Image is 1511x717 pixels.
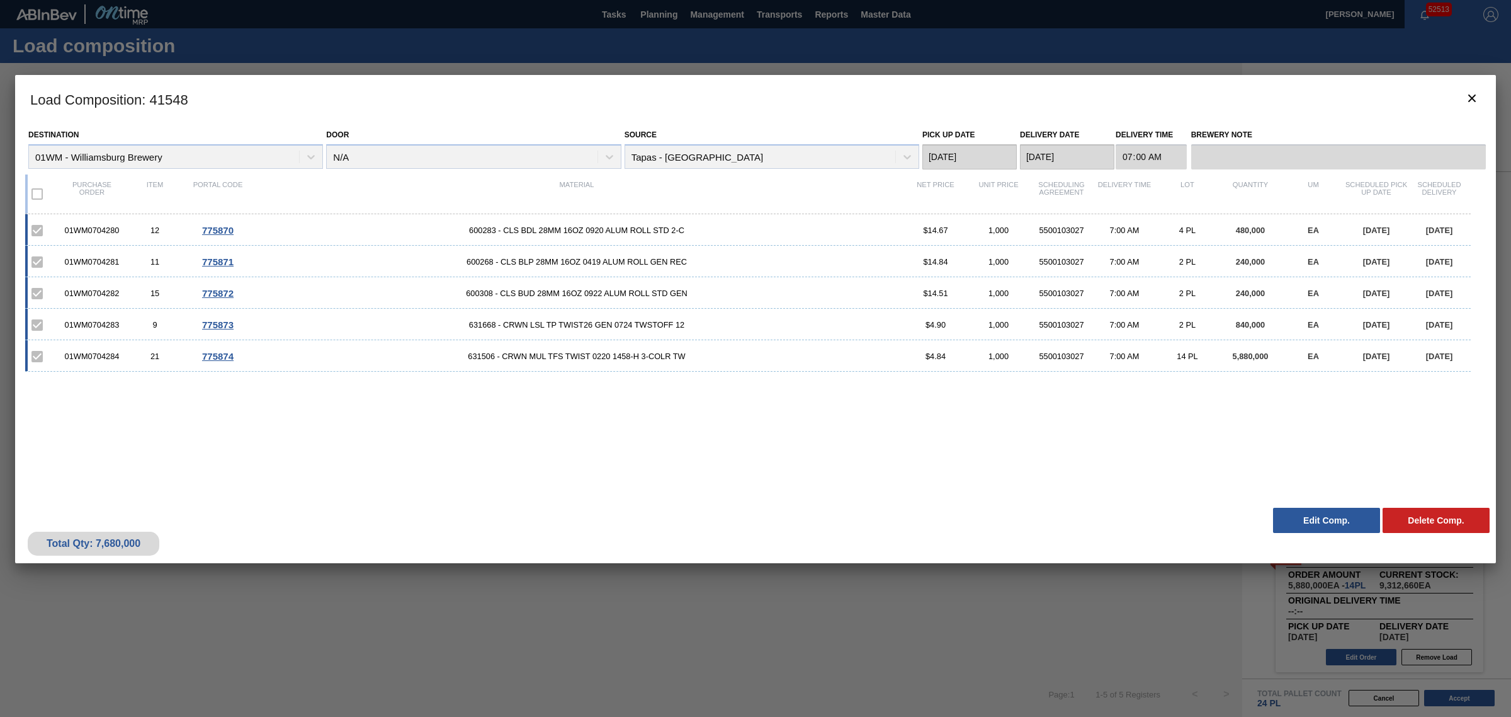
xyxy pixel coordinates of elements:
div: Lot [1156,181,1219,207]
span: 600283 - CLS BDL 28MM 16OZ 0920 ALUM ROLL STD 2-C [249,226,904,235]
div: 14 PL [1156,352,1219,361]
span: 775872 [202,288,234,299]
span: 631506 - CRWN MUL TFS TWIST 0220 1458-H 3-COLR TW [249,352,904,361]
div: Go to Order [186,319,249,330]
div: Go to Order [186,225,249,236]
label: Delivery Time [1116,126,1187,144]
span: [DATE] [1426,320,1452,330]
div: Purchase order [60,181,123,207]
label: Door [326,130,349,139]
div: Delivery Time [1093,181,1156,207]
div: 01WM0704283 [60,320,123,330]
div: Material [249,181,904,207]
span: EA [1308,257,1319,267]
div: 5500103027 [1030,226,1093,235]
div: Unit Price [967,181,1030,207]
div: $14.67 [904,226,967,235]
div: 1,000 [967,226,1030,235]
div: Portal code [186,181,249,207]
div: Scheduled Pick up Date [1345,181,1408,207]
div: Total Qty: 7,680,000 [37,538,150,549]
span: [DATE] [1363,257,1389,267]
div: $4.90 [904,320,967,330]
span: 775874 [202,351,234,362]
label: Delivery Date [1020,130,1079,139]
span: 775870 [202,225,234,236]
div: 01WM0704284 [60,352,123,361]
span: [DATE] [1426,226,1452,235]
div: 1,000 [967,320,1030,330]
label: Pick up Date [922,130,975,139]
div: $4.84 [904,352,967,361]
span: 840,000 [1236,320,1265,330]
label: Source [625,130,657,139]
div: 5500103027 [1030,289,1093,298]
div: 5500103027 [1030,352,1093,361]
div: Scheduled Delivery [1408,181,1471,207]
span: 240,000 [1236,289,1265,298]
span: 631668 - CRWN LSL TP TWIST26 GEN 0724 TWSTOFF 12 [249,320,904,330]
div: Quantity [1219,181,1282,207]
div: Item [123,181,186,207]
span: EA [1308,352,1319,361]
span: 775871 [202,256,234,267]
div: 15 [123,289,186,298]
div: Net Price [904,181,967,207]
div: Scheduling Agreement [1030,181,1093,207]
div: 2 PL [1156,320,1219,330]
span: 600308 - CLS BUD 28MM 16OZ 0922 ALUM ROLL STD GEN [249,289,904,298]
h3: Load Composition : 41548 [15,75,1496,123]
div: 1,000 [967,289,1030,298]
span: [DATE] [1363,226,1389,235]
div: 5500103027 [1030,320,1093,330]
div: 7:00 AM [1093,289,1156,298]
div: $14.84 [904,257,967,267]
div: 7:00 AM [1093,352,1156,361]
input: mm/dd/yyyy [922,144,1017,169]
button: Edit Comp. [1273,508,1380,533]
input: mm/dd/yyyy [1020,144,1114,169]
label: Destination [28,130,79,139]
span: EA [1308,320,1319,330]
div: Go to Order [186,288,249,299]
div: 7:00 AM [1093,320,1156,330]
label: Brewery Note [1191,126,1486,144]
div: Go to Order [186,256,249,267]
span: EA [1308,226,1319,235]
span: [DATE] [1363,352,1389,361]
span: EA [1308,289,1319,298]
div: 12 [123,226,186,235]
span: 480,000 [1236,226,1265,235]
span: 775873 [202,319,234,330]
div: 4 PL [1156,226,1219,235]
span: 600268 - CLS BLP 28MM 16OZ 0419 ALUM ROLL GEN REC [249,257,904,267]
div: 7:00 AM [1093,226,1156,235]
div: 7:00 AM [1093,257,1156,267]
span: [DATE] [1426,257,1452,267]
div: 1,000 [967,352,1030,361]
div: 01WM0704281 [60,257,123,267]
div: 5500103027 [1030,257,1093,267]
div: 21 [123,352,186,361]
div: 11 [123,257,186,267]
div: UM [1282,181,1345,207]
div: 2 PL [1156,257,1219,267]
button: Delete Comp. [1383,508,1490,533]
span: 240,000 [1236,257,1265,267]
div: 01WM0704280 [60,226,123,235]
span: [DATE] [1426,352,1452,361]
div: 01WM0704282 [60,289,123,298]
div: $14.51 [904,289,967,298]
span: [DATE] [1363,289,1389,298]
div: 9 [123,320,186,330]
div: 1,000 [967,257,1030,267]
span: [DATE] [1426,289,1452,298]
div: Go to Order [186,351,249,362]
span: [DATE] [1363,320,1389,330]
span: 5,880,000 [1233,352,1269,361]
div: 2 PL [1156,289,1219,298]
